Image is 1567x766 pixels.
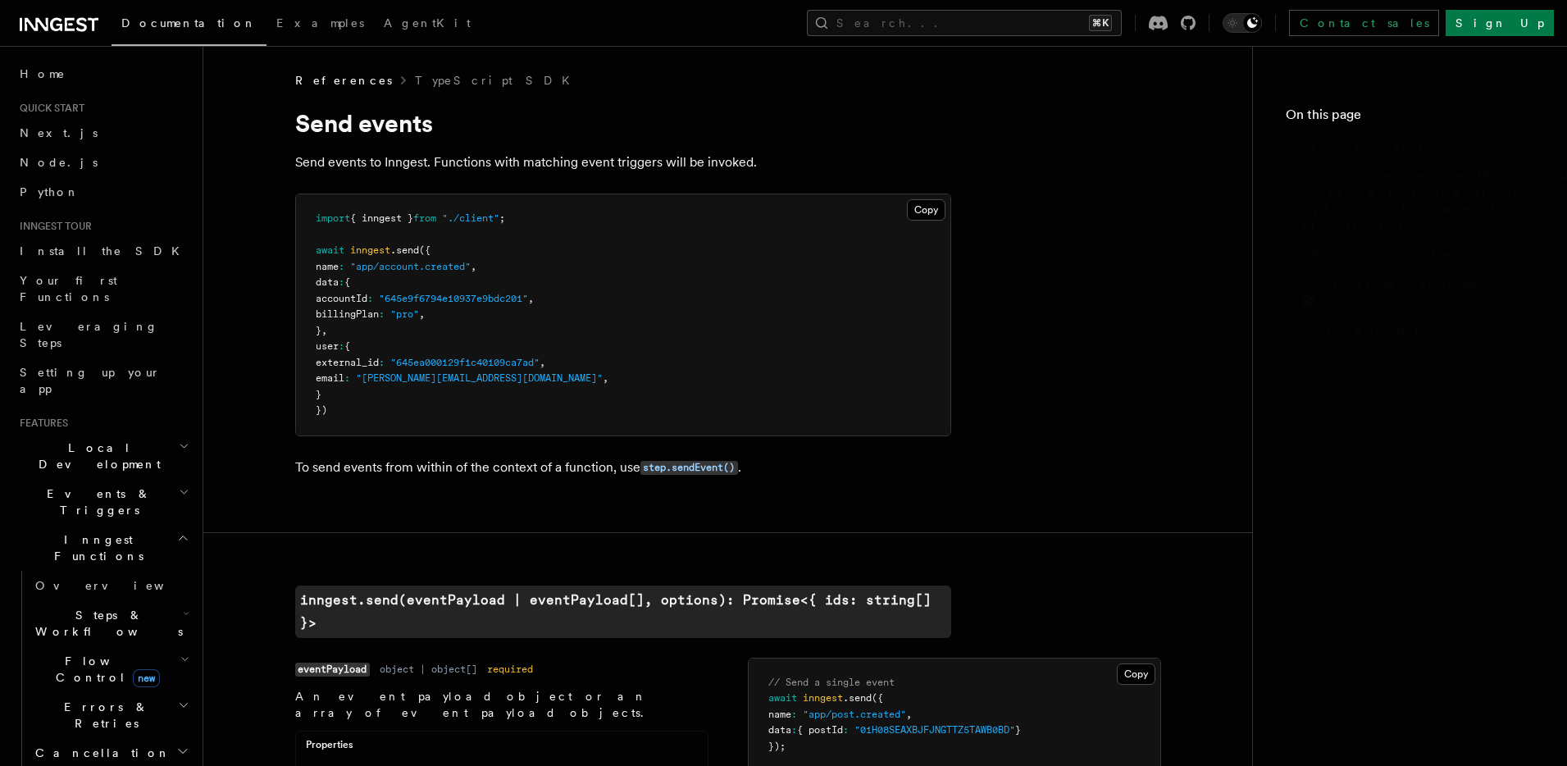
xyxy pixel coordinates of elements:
[13,417,68,430] span: Features
[1292,138,1422,154] span: Send events
[13,266,193,312] a: Your first Functions
[379,308,385,320] span: :
[1305,239,1534,269] a: Return values
[499,212,505,224] span: ;
[442,212,499,224] span: "./client"
[803,709,906,720] span: "app/post.created"
[487,663,533,676] dd: required
[1089,15,1112,31] kbd: ⌘K
[339,276,344,288] span: :
[1446,10,1554,36] a: Sign Up
[415,72,580,89] a: TypeScript SDK
[13,177,193,207] a: Python
[316,212,350,224] span: import
[640,461,738,475] code: step.sendEvent()
[316,276,339,288] span: data
[843,724,849,736] span: :
[316,404,327,416] span: })
[112,5,266,46] a: Documentation
[528,293,534,304] span: ,
[316,293,367,304] span: accountId
[797,724,843,736] span: { postId
[872,692,883,704] span: ({
[13,440,179,472] span: Local Development
[13,118,193,148] a: Next.js
[20,126,98,139] span: Next.js
[13,358,193,404] a: Setting up your app
[35,579,204,592] span: Overview
[295,108,951,138] h1: Send events
[20,66,66,82] span: Home
[29,646,193,692] button: Flow Controlnew
[316,261,339,272] span: name
[350,261,471,272] span: "app/account.created"
[1286,105,1534,131] h4: On this page
[1302,276,1534,308] span: User data encryption 🔐
[20,274,117,303] span: Your first Functions
[316,372,344,384] span: email
[295,688,708,721] p: An event payload object or an array of event payload objects.
[13,148,193,177] a: Node.js
[1296,315,1534,344] a: Usage limits
[20,366,161,395] span: Setting up your app
[13,59,193,89] a: Home
[540,357,545,368] span: ,
[20,185,80,198] span: Python
[295,586,951,638] a: inngest.send(eventPayload | eventPayload[], options): Promise<{ ids: string[] }>
[339,340,344,352] span: :
[316,325,321,336] span: }
[295,663,370,677] code: eventPayload
[374,5,481,44] a: AgentKit
[13,312,193,358] a: Leveraging Steps
[768,709,791,720] span: name
[471,261,476,272] span: ,
[13,525,193,571] button: Inngest Functions
[379,357,385,368] span: :
[380,663,477,676] dd: object | object[]
[295,72,392,89] span: References
[13,479,193,525] button: Events & Triggers
[29,607,183,640] span: Steps & Workflows
[13,236,193,266] a: Install the SDK
[1286,131,1534,161] a: Send events
[1117,663,1155,685] button: Copy
[791,709,797,720] span: :
[29,692,193,738] button: Errors & Retries
[316,244,344,256] span: await
[603,372,608,384] span: ,
[20,320,158,349] span: Leveraging Steps
[907,199,945,221] button: Copy
[807,10,1122,36] button: Search...⌘K
[20,244,189,258] span: Install the SDK
[339,261,344,272] span: :
[13,220,92,233] span: Inngest tour
[321,325,327,336] span: ,
[906,709,912,720] span: ,
[1223,13,1262,33] button: Toggle dark mode
[419,244,430,256] span: ({
[768,741,786,752] span: });
[29,600,193,646] button: Steps & Workflows
[768,677,895,688] span: // Send a single event
[803,692,843,704] span: inngest
[20,156,98,169] span: Node.js
[390,357,540,368] span: "645ea000129f1c40109ca7ad"
[419,308,425,320] span: ,
[367,293,373,304] span: :
[13,486,179,518] span: Events & Triggers
[316,308,379,320] span: billingPlan
[843,692,872,704] span: .send
[640,459,738,475] a: step.sendEvent()
[295,151,951,174] p: Send events to Inngest. Functions with matching event triggers will be invoked.
[29,653,180,686] span: Flow Control
[133,669,160,687] span: new
[295,456,951,480] p: To send events from within of the context of a function, use .
[29,699,178,732] span: Errors & Retries
[413,212,436,224] span: from
[350,212,413,224] span: { inngest }
[316,340,339,352] span: user
[854,724,1015,736] span: "01H08SEAXBJFJNGTTZ5TAWB0BD"
[384,16,471,30] span: AgentKit
[768,724,791,736] span: data
[344,372,350,384] span: :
